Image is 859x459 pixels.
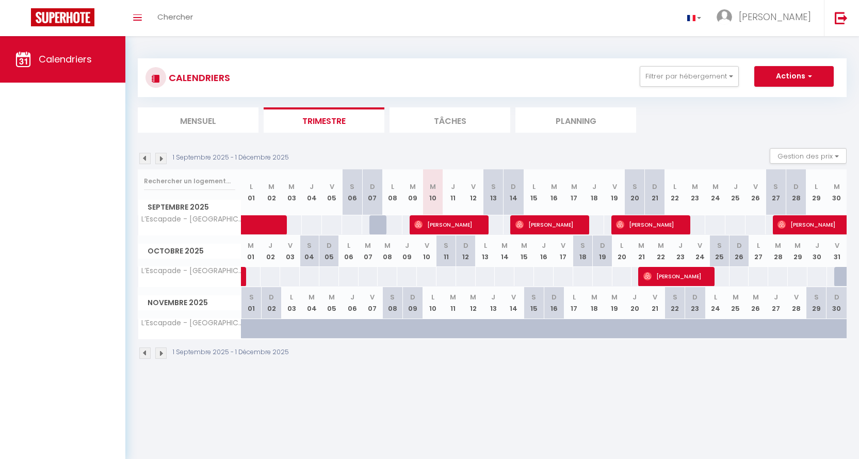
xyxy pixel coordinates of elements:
th: 15 [524,169,544,215]
th: 11 [443,287,463,319]
abbr: M [571,182,577,192]
abbr: S [350,182,354,192]
th: 24 [705,169,725,215]
abbr: J [815,241,819,250]
abbr: V [653,292,657,302]
th: 06 [342,287,362,319]
th: 03 [282,287,302,319]
h3: CALENDRIERS [166,66,230,89]
th: 06 [339,235,359,267]
p: 1 Septembre 2025 - 1 Décembre 2025 [173,347,289,357]
span: Octobre 2025 [138,244,241,259]
th: 21 [645,287,665,319]
li: Trimestre [264,107,384,133]
th: 22 [665,287,685,319]
span: Calendriers [39,53,92,66]
th: 05 [322,169,342,215]
abbr: V [425,241,429,250]
span: Chercher [157,11,193,22]
th: 17 [564,169,584,215]
span: [PERSON_NAME] [515,215,582,234]
p: 1 Septembre 2025 - 1 Décembre 2025 [173,153,289,163]
abbr: L [757,241,760,250]
th: 07 [359,235,378,267]
abbr: S [580,241,585,250]
span: [PERSON_NAME] [739,10,811,23]
th: 08 [382,287,402,319]
th: 10 [423,169,443,215]
abbr: M [658,241,664,250]
abbr: S [673,292,677,302]
th: 11 [436,235,456,267]
th: 19 [604,287,624,319]
th: 08 [382,169,402,215]
th: 07 [362,169,382,215]
abbr: D [737,241,742,250]
abbr: S [444,241,448,250]
abbr: D [269,292,274,302]
th: 23 [671,235,690,267]
abbr: D [552,292,557,302]
th: 09 [402,287,423,319]
abbr: V [698,241,702,250]
abbr: M [795,241,801,250]
th: 12 [456,235,476,267]
abbr: S [249,292,254,302]
th: 13 [483,169,504,215]
abbr: D [511,182,516,192]
abbr: D [327,241,332,250]
th: 15 [524,287,544,319]
abbr: D [463,241,468,250]
span: [PERSON_NAME] [643,266,710,286]
th: 21 [631,235,651,267]
abbr: M [501,241,508,250]
abbr: M [692,182,698,192]
abbr: M [611,292,618,302]
th: 16 [534,235,554,267]
abbr: L [573,292,576,302]
li: Planning [515,107,636,133]
abbr: M [551,182,557,192]
th: 07 [362,287,382,319]
th: 31 [827,235,847,267]
abbr: D [410,292,415,302]
abbr: L [391,182,394,192]
abbr: M [248,241,254,250]
abbr: J [491,292,495,302]
abbr: M [268,182,274,192]
th: 27 [766,169,786,215]
abbr: S [491,182,496,192]
th: 25 [725,287,745,319]
abbr: L [620,241,623,250]
abbr: S [390,292,395,302]
th: 17 [564,287,584,319]
th: 02 [262,287,282,319]
abbr: V [330,182,334,192]
abbr: L [532,182,536,192]
abbr: L [815,182,818,192]
abbr: M [450,292,456,302]
th: 18 [584,169,604,215]
th: 01 [241,235,261,267]
th: 11 [443,169,463,215]
th: 22 [651,235,671,267]
th: 25 [710,235,730,267]
th: 19 [604,169,624,215]
th: 01 [241,169,262,215]
th: 21 [645,169,665,215]
button: Gestion des prix [770,148,847,164]
abbr: M [521,241,527,250]
img: logout [835,11,848,24]
th: 25 [725,169,745,215]
th: 22 [665,169,685,215]
th: 05 [319,235,339,267]
abbr: L [714,292,717,302]
img: Super Booking [31,8,94,26]
abbr: L [347,241,350,250]
th: 14 [495,235,514,267]
abbr: J [734,182,738,192]
th: 03 [282,169,302,215]
abbr: D [793,182,799,192]
th: 29 [806,287,826,319]
abbr: J [633,292,637,302]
